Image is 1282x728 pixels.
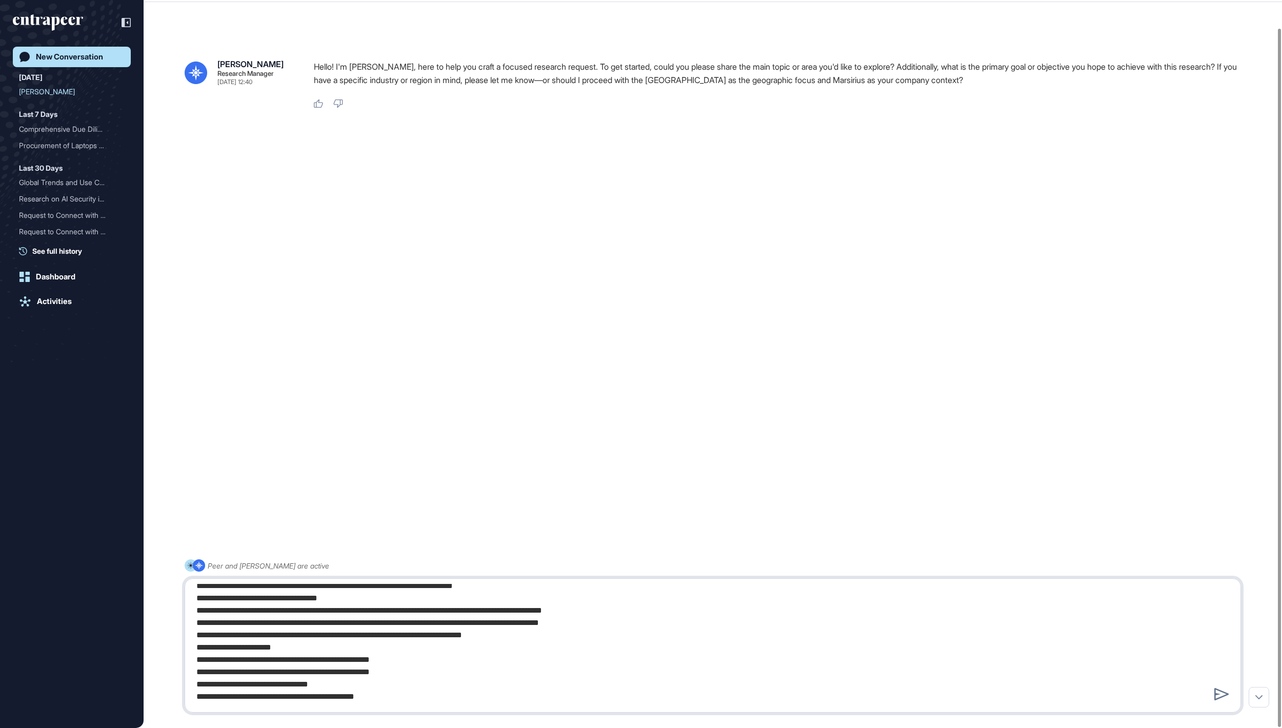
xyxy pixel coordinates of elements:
[36,272,75,281] div: Dashboard
[19,174,116,191] div: Global Trends and Use Cas...
[19,84,116,100] div: [PERSON_NAME]
[217,79,252,85] div: [DATE] 12:40
[19,108,57,120] div: Last 7 Days
[13,14,83,31] div: entrapeer-logo
[19,71,43,84] div: [DATE]
[19,207,116,224] div: Request to Connect with R...
[19,121,125,137] div: Comprehensive Due Diligence Report for Healysense in AI-Driven Hybrid Solutions
[19,137,125,154] div: Procurement of Laptops and Cisco Switches for Office Setup
[217,70,274,77] div: Research Manager
[19,121,116,137] div: Comprehensive Due Diligen...
[19,174,125,191] div: Global Trends and Use Cases of 3D Body Scanning in Retail: Focus on Uniqlo and Potential for Boyn...
[36,52,103,62] div: New Conversation
[13,291,131,312] a: Activities
[19,191,125,207] div: Research on AI Security in Enterprise Environments: Best Practices for Using Generative AI Tools ...
[19,84,125,100] div: Reese
[314,60,1249,87] p: Hello! I'm [PERSON_NAME], here to help you craft a focused research request. To get started, coul...
[208,559,329,572] div: Peer and [PERSON_NAME] are active
[19,162,63,174] div: Last 30 Days
[19,207,125,224] div: Request to Connect with Reese
[19,191,116,207] div: Research on AI Security i...
[32,246,82,256] span: See full history
[19,224,116,240] div: Request to Connect with R...
[13,267,131,287] a: Dashboard
[217,60,284,68] div: [PERSON_NAME]
[19,137,116,154] div: Procurement of Laptops an...
[13,47,131,67] a: New Conversation
[19,224,125,240] div: Request to Connect with Reese
[37,297,72,306] div: Activities
[19,246,131,256] a: See full history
